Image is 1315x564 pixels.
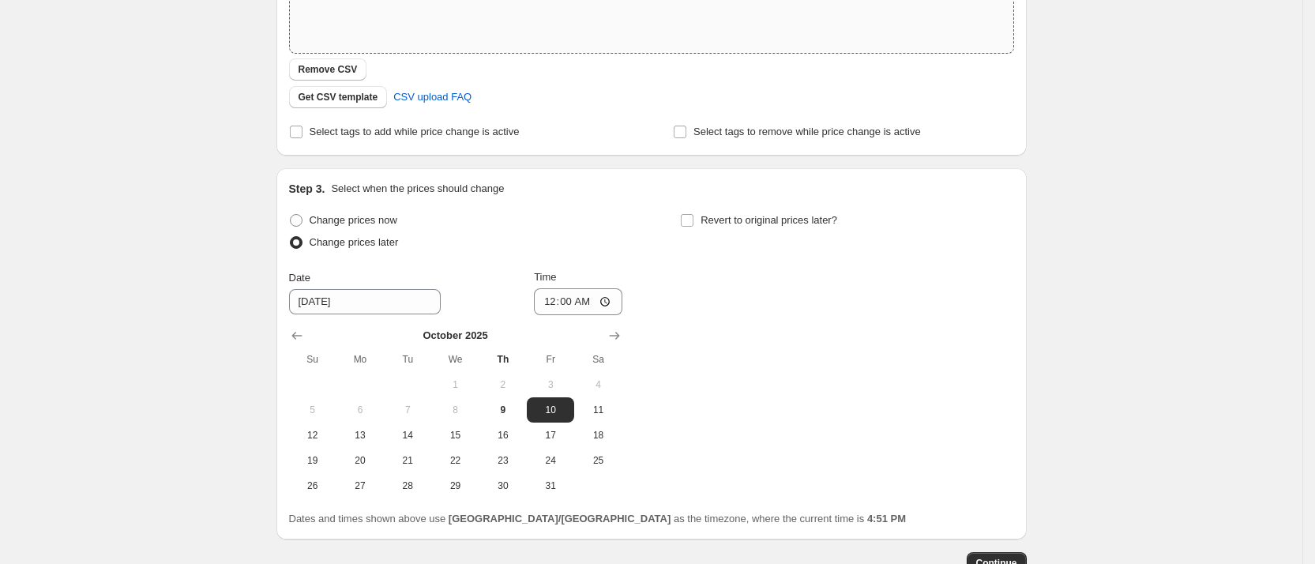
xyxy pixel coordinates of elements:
button: Monday October 27 2025 [336,473,384,498]
span: Th [486,353,520,366]
button: Tuesday October 7 2025 [384,397,431,423]
span: 18 [580,429,615,442]
span: 10 [533,404,568,416]
button: Show previous month, September 2025 [286,325,308,347]
button: Friday October 10 2025 [527,397,574,423]
span: Tu [390,353,425,366]
button: Thursday October 2 2025 [479,372,527,397]
button: Thursday October 23 2025 [479,448,527,473]
button: Friday October 31 2025 [527,473,574,498]
span: 8 [438,404,472,416]
button: Saturday October 11 2025 [574,397,622,423]
span: Sa [580,353,615,366]
span: 1 [438,378,472,391]
span: 19 [295,454,330,467]
span: 30 [486,479,520,492]
span: 6 [343,404,378,416]
span: CSV upload FAQ [393,89,472,105]
span: 25 [580,454,615,467]
span: Select tags to add while price change is active [310,126,520,137]
span: Date [289,272,310,284]
th: Saturday [574,347,622,372]
button: Sunday October 5 2025 [289,397,336,423]
span: Fr [533,353,568,366]
span: 29 [438,479,472,492]
button: Friday October 17 2025 [527,423,574,448]
th: Thursday [479,347,527,372]
span: 31 [533,479,568,492]
span: 3 [533,378,568,391]
button: Thursday October 30 2025 [479,473,527,498]
th: Monday [336,347,384,372]
h2: Step 3. [289,181,325,197]
span: 21 [390,454,425,467]
span: 22 [438,454,472,467]
span: 17 [533,429,568,442]
span: 20 [343,454,378,467]
span: 7 [390,404,425,416]
span: Time [534,271,556,283]
button: Friday October 24 2025 [527,448,574,473]
button: Wednesday October 1 2025 [431,372,479,397]
button: Show next month, November 2025 [603,325,626,347]
span: Su [295,353,330,366]
span: 5 [295,404,330,416]
button: Sunday October 12 2025 [289,423,336,448]
span: 9 [486,404,520,416]
th: Sunday [289,347,336,372]
span: 27 [343,479,378,492]
button: Monday October 13 2025 [336,423,384,448]
span: Get CSV template [299,91,378,103]
button: Tuesday October 28 2025 [384,473,431,498]
th: Wednesday [431,347,479,372]
button: Sunday October 26 2025 [289,473,336,498]
button: Saturday October 4 2025 [574,372,622,397]
button: Sunday October 19 2025 [289,448,336,473]
span: 24 [533,454,568,467]
th: Friday [527,347,574,372]
button: Saturday October 25 2025 [574,448,622,473]
button: Remove CSV [289,58,367,81]
button: Wednesday October 8 2025 [431,397,479,423]
a: CSV upload FAQ [384,85,481,110]
button: Tuesday October 21 2025 [384,448,431,473]
span: Dates and times shown above use as the timezone, where the current time is [289,513,907,525]
b: [GEOGRAPHIC_DATA]/[GEOGRAPHIC_DATA] [449,513,671,525]
button: Tuesday October 14 2025 [384,423,431,448]
input: 12:00 [534,288,622,315]
span: We [438,353,472,366]
span: 2 [486,378,520,391]
button: Wednesday October 22 2025 [431,448,479,473]
button: Thursday October 16 2025 [479,423,527,448]
span: 12 [295,429,330,442]
span: 26 [295,479,330,492]
span: 13 [343,429,378,442]
span: Change prices now [310,214,397,226]
button: Saturday October 18 2025 [574,423,622,448]
button: Friday October 3 2025 [527,372,574,397]
span: Change prices later [310,236,399,248]
input: 10/9/2025 [289,289,441,314]
button: Monday October 20 2025 [336,448,384,473]
span: 15 [438,429,472,442]
button: Get CSV template [289,86,388,108]
button: Wednesday October 29 2025 [431,473,479,498]
span: 14 [390,429,425,442]
span: 4 [580,378,615,391]
span: Revert to original prices later? [701,214,837,226]
span: Select tags to remove while price change is active [693,126,921,137]
button: Wednesday October 15 2025 [431,423,479,448]
span: Remove CSV [299,63,358,76]
th: Tuesday [384,347,431,372]
span: 23 [486,454,520,467]
b: 4:51 PM [867,513,906,525]
button: Monday October 6 2025 [336,397,384,423]
span: Mo [343,353,378,366]
span: 16 [486,429,520,442]
span: 11 [580,404,615,416]
span: 28 [390,479,425,492]
p: Select when the prices should change [331,181,504,197]
button: Today Thursday October 9 2025 [479,397,527,423]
